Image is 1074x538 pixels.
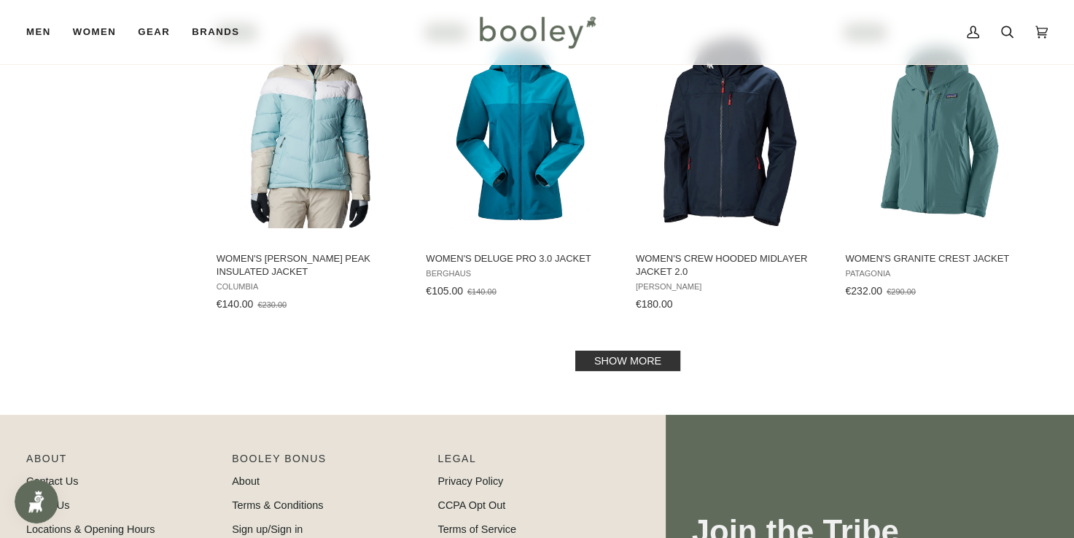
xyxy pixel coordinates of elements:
img: Helly Hansen Women's Crew Hooded Midlayer Jacket 2.0 Navy - Booley Galway [634,36,827,229]
div: Pagination [217,355,1040,367]
span: Brands [192,25,239,39]
a: Women's Abbott Peak Insulated Jacket [214,23,408,316]
iframe: Button to open loyalty program pop-up [15,480,58,523]
p: Pipeline_Footer Main [26,451,217,474]
a: Locations & Opening Hours [26,523,155,535]
a: Terms of Service [437,523,516,535]
span: €140.00 [217,298,254,310]
img: Patagonia Women's Granite Crest Jacket Wetland Blue - Booley Galway [843,36,1036,229]
span: [PERSON_NAME] [636,282,825,292]
a: Women's Crew Hooded Midlayer Jacket 2.0 [634,23,827,316]
span: €140.00 [467,287,497,296]
span: Women's Granite Crest Jacket [845,252,1034,265]
a: Terms & Conditions [232,499,323,511]
img: Columbia Women's Abbott Peak Insulated Jacket Aqua Haze / Dark Stone / White - Booley Galway [214,36,408,229]
a: Women's Deluge Pro 3.0 Jacket [424,23,617,303]
span: Berghaus [426,269,615,278]
img: Berghaus Women's Deluge Pro 3.0 Jacket Deep Ocean / Jungle Jewel - Booley Galway [424,36,617,229]
span: Gear [138,25,170,39]
span: €290.00 [887,287,916,296]
img: Booley [473,11,601,53]
p: Booley Bonus [232,451,423,474]
span: €180.00 [636,298,673,310]
span: €232.00 [845,285,882,297]
a: Privacy Policy [437,475,503,487]
span: Women's Deluge Pro 3.0 Jacket [426,252,615,265]
a: CCPA Opt Out [437,499,505,511]
p: Pipeline_Footer Sub [437,451,629,474]
span: Women [73,25,116,39]
span: Women's Crew Hooded Midlayer Jacket 2.0 [636,252,825,278]
span: Patagonia [845,269,1034,278]
span: Columbia [217,282,405,292]
a: Women's Granite Crest Jacket [843,23,1036,303]
span: Men [26,25,51,39]
a: Contact Us [26,475,78,487]
span: Women's [PERSON_NAME] Peak Insulated Jacket [217,252,405,278]
a: Show more [575,351,680,371]
span: €105.00 [426,285,463,297]
a: Sign up/Sign in [232,523,303,535]
span: €230.00 [257,300,287,309]
a: About [232,475,260,487]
